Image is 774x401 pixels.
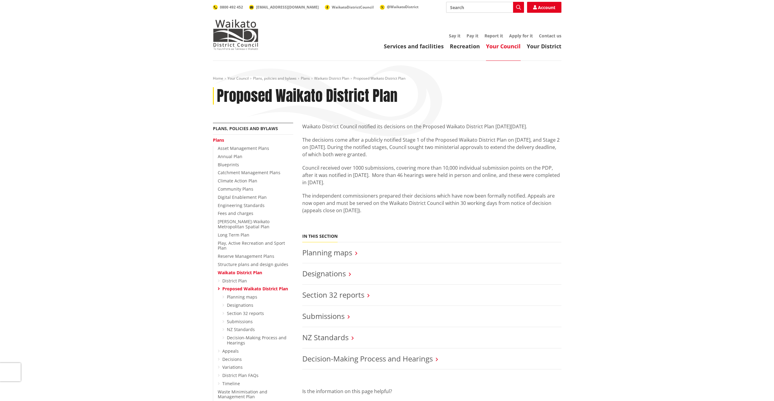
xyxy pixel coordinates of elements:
a: Blueprints [218,162,239,168]
a: Structure plans and design guides [218,261,288,267]
a: Apply for it [509,33,533,39]
a: Plans, policies and bylaws [213,126,278,131]
a: Your District [527,43,561,50]
a: Waste Minimisation and Management Plan [218,389,267,400]
a: Report it [484,33,503,39]
a: Planning maps [227,294,257,300]
a: Long Term Plan [218,232,249,238]
span: 0800 492 452 [220,5,243,10]
a: Digital Enablement Plan [218,194,267,200]
p: The independent commissioners prepared their decisions which have now been formally notified. App... [302,192,561,214]
a: [PERSON_NAME]-Waikato Metropolitan Spatial Plan [218,219,269,230]
span: WaikatoDistrictCouncil [332,5,374,10]
a: Plans [213,137,224,143]
a: Waikato District Plan [218,270,262,275]
a: Plans, policies and bylaws [253,76,297,81]
h5: In this section [302,234,338,239]
a: [EMAIL_ADDRESS][DOMAIN_NAME] [249,5,319,10]
a: Community Plans [218,186,253,192]
a: Planning maps [302,247,352,258]
a: Engineering Standards [218,202,265,208]
a: Decisions [222,356,242,362]
a: Fees and charges [218,210,253,216]
p: Waikato District Council notified its decisions on the Proposed Waikato District Plan [DATE][DATE]. [302,123,561,130]
a: NZ Standards [227,327,255,332]
a: Pay it [467,33,478,39]
a: Reserve Management Plans [218,253,274,259]
a: District Plan [222,278,247,284]
a: Plans [301,76,310,81]
a: Asset Management Plans [218,145,269,151]
img: Waikato District Council - Te Kaunihera aa Takiwaa o Waikato [213,19,259,50]
a: Climate Action Plan [218,178,257,184]
p: The decisions come after a publicly notified Stage 1 of the Proposed Waikato District Plan on [DA... [302,136,561,158]
h1: Proposed Waikato District Plan [217,87,397,105]
a: Services and facilities [384,43,444,50]
p: Is the information on this page helpful? [302,388,561,395]
a: Proposed Waikato District Plan [222,286,288,292]
a: Timeline [222,381,240,386]
a: Account [527,2,561,13]
input: Search input [446,2,524,13]
a: Section 32 reports [302,290,364,300]
a: Decision-Making Process and Hearings [227,335,286,346]
a: Appeals [222,348,239,354]
span: @WaikatoDistrict [387,4,418,9]
a: Recreation [450,43,480,50]
a: Home [213,76,223,81]
a: Your Council [227,76,249,81]
a: WaikatoDistrictCouncil [325,5,374,10]
a: Section 32 reports [227,310,264,316]
a: Annual Plan [218,154,242,159]
a: Submissions [227,319,253,324]
a: Waikato District Plan [314,76,349,81]
p: Council received over 1000 submissions, covering more than 10,000 individual submission points on... [302,164,561,186]
span: Proposed Waikato District Plan [353,76,405,81]
a: Variations [222,364,243,370]
a: Catchment Management Plans [218,170,280,175]
span: [EMAIL_ADDRESS][DOMAIN_NAME] [256,5,319,10]
a: NZ Standards [302,332,349,342]
a: Decision-Making Process and Hearings [302,354,433,364]
a: Play, Active Recreation and Sport Plan [218,240,285,251]
a: Designations [302,268,346,278]
a: @WaikatoDistrict [380,4,418,9]
a: Submissions [302,311,345,321]
a: Designations [227,302,253,308]
a: Your Council [486,43,521,50]
a: Contact us [539,33,561,39]
a: 0800 492 452 [213,5,243,10]
nav: breadcrumb [213,76,561,81]
a: District Plan FAQs [222,372,259,378]
a: Say it [449,33,460,39]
